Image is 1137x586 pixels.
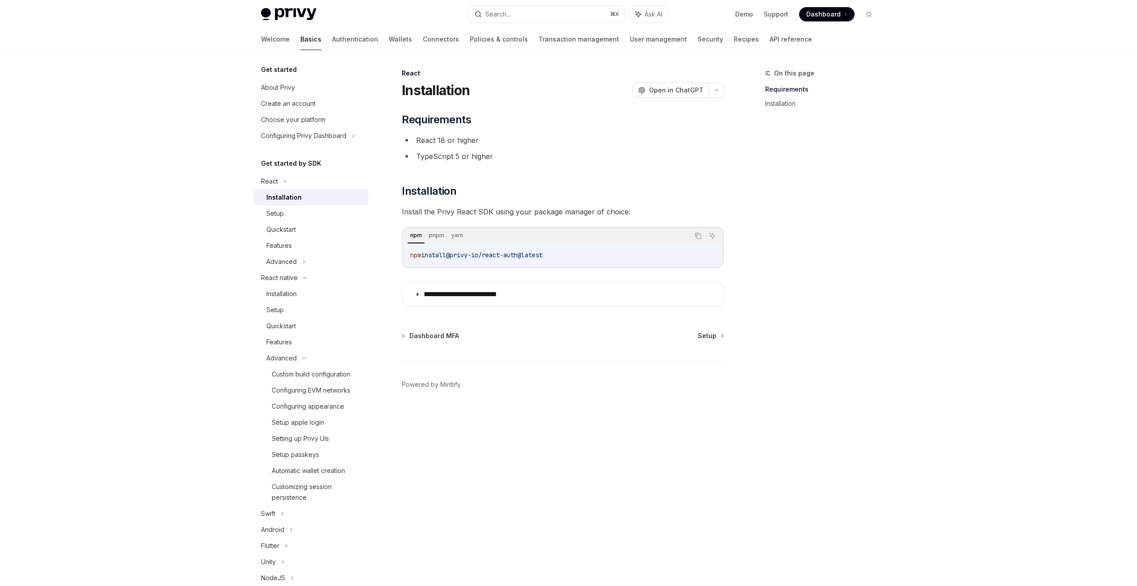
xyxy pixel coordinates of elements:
div: About Privy [261,82,295,93]
a: API reference [770,29,812,50]
span: Dashboard [806,10,841,19]
div: Configuring Privy Dashboard [261,130,346,141]
div: Quickstart [266,224,296,235]
a: Installation [765,96,883,111]
div: Automatic wallet creation [272,465,345,476]
a: Quickstart [254,222,368,238]
span: @privy-io/react-auth@latest [446,251,543,259]
a: Dashboard MFA [403,331,459,340]
a: Installation [254,189,368,205]
div: Custom build configuration [272,369,350,380]
div: Create an account [261,98,316,109]
a: Features [254,334,368,350]
div: Features [266,240,292,251]
a: Features [254,238,368,254]
span: Setup [698,331,716,340]
div: React [402,69,724,78]
a: Setting up Privy UIs [254,431,368,447]
a: Requirements [765,82,883,96]
span: install [421,251,446,259]
div: React [261,176,278,187]
div: React native [261,272,298,283]
div: Setting up Privy UIs [272,433,329,444]
div: Setup passkeys [272,449,319,460]
a: Configuring appearance [254,398,368,414]
div: Advanced [266,353,297,364]
button: Toggle dark mode [862,7,876,21]
div: Android [261,524,284,535]
a: Authentication [332,29,378,50]
a: Installation [254,286,368,302]
a: Setup [698,331,723,340]
h5: Get started by SDK [261,158,321,169]
a: Choose your platform [254,112,368,128]
div: Flutter [261,540,279,551]
a: Recipes [734,29,759,50]
div: Installation [266,289,297,299]
h1: Installation [402,82,470,98]
div: Choose your platform [261,114,325,125]
a: Basics [300,29,321,50]
a: Create an account [254,96,368,112]
span: Open in ChatGPT [649,86,703,95]
div: Installation [266,192,302,203]
span: Ask AI [644,10,662,19]
span: Installation [402,184,456,198]
span: Dashboard MFA [409,331,459,340]
a: Welcome [261,29,290,50]
a: Wallets [389,29,412,50]
li: React 18 or higher [402,134,724,146]
a: Setup apple login [254,414,368,431]
li: TypeScript 5 or higher [402,150,724,163]
div: Swift [261,508,275,519]
div: Unity [261,557,276,567]
a: Quickstart [254,318,368,334]
div: Quickstart [266,321,296,331]
button: Search...⌘K [468,6,625,22]
div: Setup [266,305,284,315]
span: On this page [774,68,814,79]
button: Ask AI [629,6,669,22]
a: Configuring EVM networks [254,382,368,398]
span: Requirements [402,113,471,127]
div: Advanced [266,256,297,267]
a: Demo [735,10,753,19]
a: Connectors [423,29,459,50]
a: Custom build configuration [254,366,368,382]
div: Configuring appearance [272,401,344,412]
a: Setup [254,302,368,318]
div: Setup apple login [272,417,324,428]
div: Setup [266,208,284,219]
a: Powered by Mintlify [402,380,461,389]
a: Policies & controls [470,29,528,50]
span: ⌘ K [610,11,619,18]
a: Setup [254,205,368,222]
img: light logo [261,8,316,21]
div: NodeJS [261,573,285,583]
div: Configuring EVM networks [272,385,350,396]
div: pnpm [426,230,447,241]
div: Search... [485,9,510,20]
button: Copy the contents from the code block [692,230,704,242]
a: User management [630,29,687,50]
a: Dashboard [799,7,855,21]
a: Automatic wallet creation [254,463,368,479]
a: Transaction management [539,29,619,50]
div: Features [266,337,292,347]
h5: Get started [261,64,297,75]
button: Ask AI [707,230,718,242]
span: npm [410,251,421,259]
a: Setup passkeys [254,447,368,463]
a: Customizing session persistence [254,479,368,506]
a: About Privy [254,80,368,96]
span: Install the Privy React SDK using your package manager of choice: [402,205,724,218]
div: yarn [449,230,466,241]
a: Support [764,10,788,19]
a: Security [698,29,723,50]
button: Open in ChatGPT [632,83,709,98]
div: Customizing session persistence [272,481,363,503]
div: npm [408,230,425,241]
